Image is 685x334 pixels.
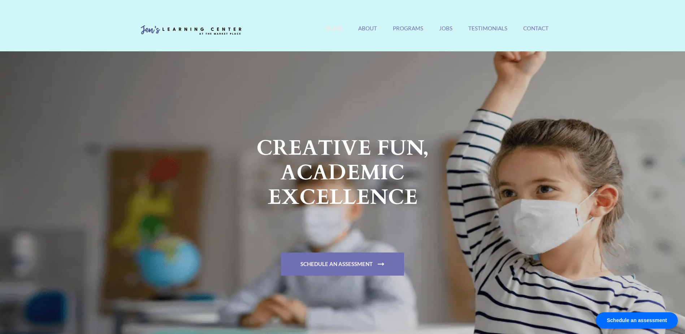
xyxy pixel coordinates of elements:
a: Home [326,25,342,40]
a: Contact [523,25,549,40]
a: Schedule An Assessment [281,253,404,276]
a: Programs [393,25,423,40]
div: Schedule an assessment [596,312,678,329]
a: Jobs [439,25,452,40]
a: About [358,25,377,40]
img: Jen's Learning Center Logo Transparent [137,20,245,41]
a: Testimonials [468,25,507,40]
